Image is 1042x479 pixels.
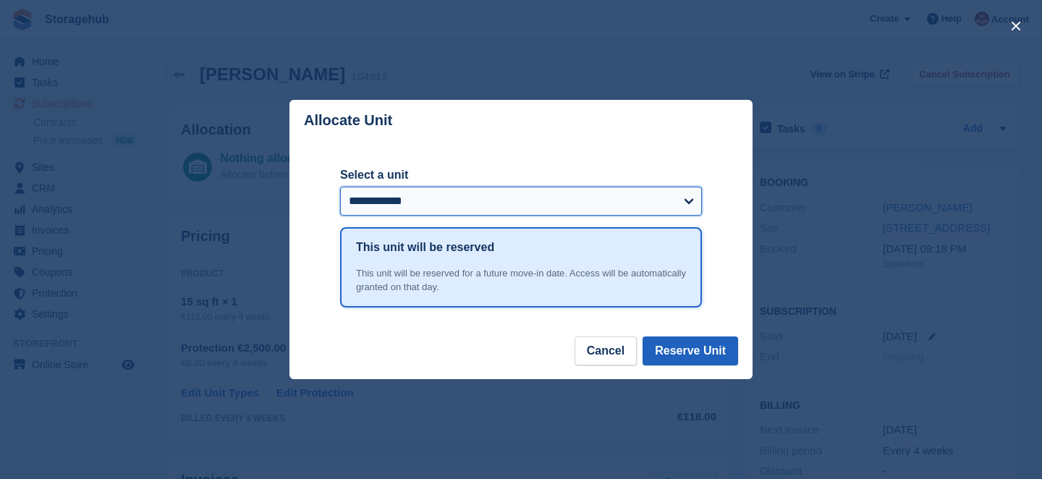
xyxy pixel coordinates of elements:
[304,112,392,129] p: Allocate Unit
[356,266,686,294] div: This unit will be reserved for a future move-in date. Access will be automatically granted on tha...
[1004,14,1028,38] button: close
[575,336,637,365] button: Cancel
[356,239,494,256] h1: This unit will be reserved
[643,336,738,365] button: Reserve Unit
[340,166,702,184] label: Select a unit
